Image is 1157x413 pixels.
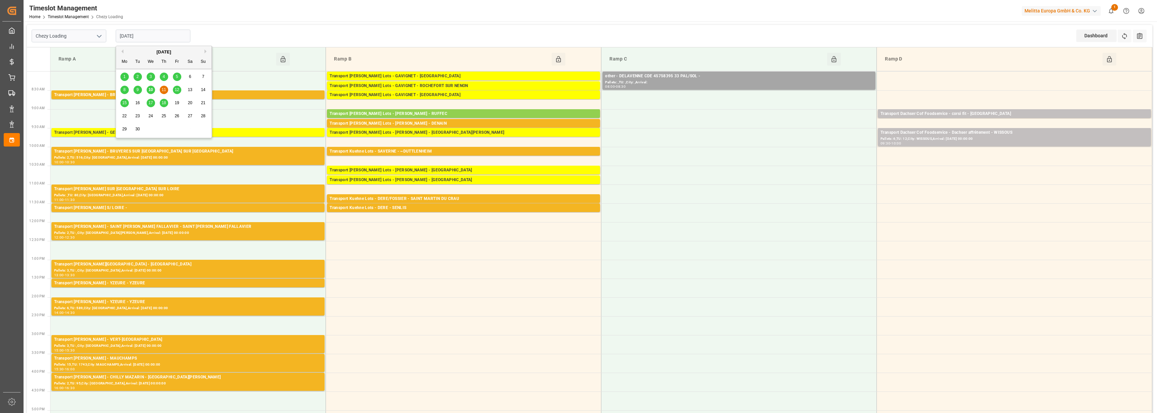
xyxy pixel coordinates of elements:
[189,74,191,79] span: 6
[64,161,65,164] div: -
[54,368,64,371] div: 15:30
[119,49,123,53] button: Previous Month
[29,14,40,19] a: Home
[330,120,597,127] div: Transport [PERSON_NAME] Lots - [PERSON_NAME] - DENAIN
[54,261,322,268] div: Transport [PERSON_NAME][GEOGRAPHIC_DATA] - [GEOGRAPHIC_DATA]
[118,70,210,136] div: month 2025-09
[199,86,208,94] div: Choose Sunday, September 14th, 2025
[54,274,64,277] div: 13:00
[65,386,75,389] div: 16:30
[56,53,276,66] div: Ramp A
[54,386,64,389] div: 16:00
[147,112,155,120] div: Choose Wednesday, September 24th, 2025
[1076,30,1117,42] div: Dashboard
[330,183,597,189] div: Pallets: 4,TU: 141,City: [GEOGRAPHIC_DATA],Arrival: [DATE] 00:00:00
[120,86,129,94] div: Choose Monday, September 8th, 2025
[882,53,1103,66] div: Ramp D
[120,125,129,133] div: Choose Monday, September 29th, 2025
[64,311,65,314] div: -
[137,87,139,92] span: 9
[32,388,45,392] span: 4:30 PM
[330,211,597,217] div: Pallets: ,TU: 997,City: [GEOGRAPHIC_DATA],Arrival: [DATE] 00:00:00
[32,106,45,110] span: 9:00 AM
[330,73,597,80] div: Transport [PERSON_NAME] Lots - GAVIGNET - [GEOGRAPHIC_DATA]
[330,196,597,202] div: Transport Kuehne Lots - DERE/FOSSIER - SAINT MARTIN DU CRAU
[54,129,322,136] div: Transport [PERSON_NAME] - GERMAINVILLE - GERMAINVILLE
[65,161,75,164] div: 10:30
[32,407,45,411] span: 5:00 PM
[186,86,194,94] div: Choose Saturday, September 13th, 2025
[54,268,322,274] div: Pallets: 3,TU: ,City: [GEOGRAPHIC_DATA],Arrival: [DATE] 00:00:00
[605,73,873,80] div: other - DELAVENNE CDE 45758395 33 PAL/SOL -
[204,49,209,53] button: Next Month
[137,74,139,79] span: 2
[65,198,75,201] div: 11:30
[188,87,192,92] span: 13
[615,85,616,88] div: -
[881,111,1148,117] div: Transport Dachser Cof Foodservice - corsi fit - [GEOGRAPHIC_DATA]
[54,161,64,164] div: 10:00
[881,136,1148,142] div: Pallets: 6,TU: 12,City: WISSOUS,Arrival: [DATE] 00:00:00
[330,129,597,136] div: Transport [PERSON_NAME] Lots - [PERSON_NAME] - [GEOGRAPHIC_DATA][PERSON_NAME]
[123,87,126,92] span: 8
[29,219,45,223] span: 12:00 PM
[199,99,208,107] div: Choose Sunday, September 21st, 2025
[54,287,322,292] div: Pallets: 1,TU: 169,City: [GEOGRAPHIC_DATA],Arrival: [DATE] 00:00:00
[134,86,142,94] div: Choose Tuesday, September 9th, 2025
[134,58,142,66] div: Tu
[160,86,168,94] div: Choose Thursday, September 11th, 2025
[881,117,1148,123] div: Pallets: 11,TU: 21,City: [GEOGRAPHIC_DATA],Arrival: [DATE] 00:00:00
[64,368,65,371] div: -
[175,87,179,92] span: 12
[331,53,552,66] div: Ramp B
[65,349,75,352] div: 15:30
[54,148,322,155] div: Transport [PERSON_NAME] - BRUYERES SUR [GEOGRAPHIC_DATA] SUR [GEOGRAPHIC_DATA]
[29,144,45,148] span: 10:00 AM
[32,294,45,298] span: 2:00 PM
[54,193,322,198] div: Pallets: ,TU: 80,City: [GEOGRAPHIC_DATA],Arrival: [DATE] 00:00:00
[48,14,89,19] a: Timeslot Management
[1022,4,1104,17] button: Melitta Europa GmbH & Co. KG
[54,349,64,352] div: 15:00
[330,136,597,142] div: Pallets: ,TU: 35,City: [GEOGRAPHIC_DATA][PERSON_NAME],Arrival: [DATE] 00:00:00
[173,58,181,66] div: Fr
[54,343,322,349] div: Pallets: 3,TU: ,City: [GEOGRAPHIC_DATA],Arrival: [DATE] 00:00:00
[161,114,166,118] span: 25
[605,85,615,88] div: 08:00
[32,313,45,317] span: 2:30 PM
[188,114,192,118] span: 27
[1104,3,1119,18] button: show 1 new notifications
[134,99,142,107] div: Choose Tuesday, September 16th, 2025
[881,142,890,145] div: 09:30
[330,202,597,208] div: Pallets: 1,TU: 784,City: [GEOGRAPHIC_DATA][PERSON_NAME],Arrival: [DATE] 00:00:00
[161,87,166,92] span: 11
[330,155,597,161] div: Pallets: 3,TU: 64,City: ~[GEOGRAPHIC_DATA],Arrival: [DATE] 00:00:00
[54,205,322,211] div: Transport [PERSON_NAME] S/ LOIRE -
[161,100,166,105] span: 18
[32,125,45,129] span: 9:30 AM
[330,148,597,155] div: Transport Kuehne Lots - SAVERNE - ~DUTTLENHEIM
[29,200,45,204] span: 11:30 AM
[32,276,45,279] span: 1:30 PM
[29,3,123,13] div: Timeslot Management
[330,174,597,179] div: Pallets: 9,TU: 220,City: [GEOGRAPHIC_DATA],Arrival: [DATE] 00:00:00
[54,362,322,368] div: Pallets: 15,TU: 1743,City: MAUCHAMPS,Arrival: [DATE] 00:00:00
[122,127,126,131] span: 29
[605,80,873,85] div: Pallets: ,TU: ,City: ,Arrival:
[54,230,322,236] div: Pallets: 2,TU: ,City: [GEOGRAPHIC_DATA][PERSON_NAME],Arrival: [DATE] 00:00:00
[135,114,140,118] span: 23
[32,351,45,355] span: 3:30 PM
[54,136,322,142] div: Pallets: ,TU: 140,City: [GEOGRAPHIC_DATA],Arrival: [DATE] 00:00:00
[120,58,129,66] div: Mo
[199,73,208,81] div: Choose Sunday, September 7th, 2025
[891,142,901,145] div: 10:00
[330,127,597,133] div: Pallets: ,TU: 295,City: [GEOGRAPHIC_DATA],Arrival: [DATE] 00:00:00
[616,85,626,88] div: 08:30
[120,73,129,81] div: Choose Monday, September 1st, 2025
[54,155,322,161] div: Pallets: 2,TU: 516,City: [GEOGRAPHIC_DATA],Arrival: [DATE] 00:00:00
[120,99,129,107] div: Choose Monday, September 15th, 2025
[148,114,153,118] span: 24
[64,349,65,352] div: -
[32,30,106,42] input: Type to search/select
[330,167,597,174] div: Transport [PERSON_NAME] Lots - [PERSON_NAME] - [GEOGRAPHIC_DATA]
